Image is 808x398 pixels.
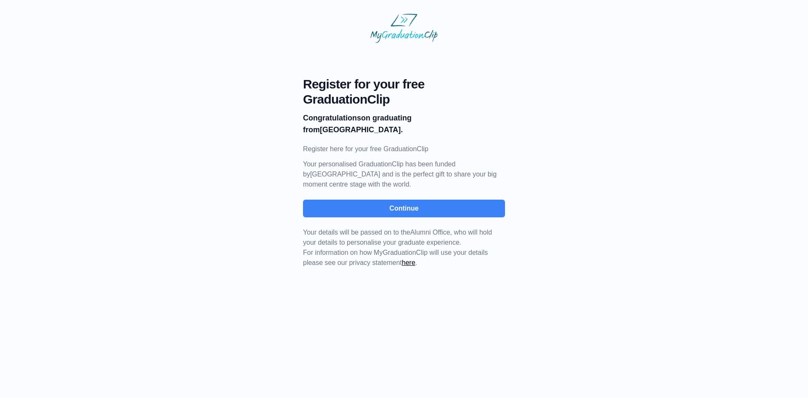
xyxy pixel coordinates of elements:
span: Your details will be passed on to the , who will hold your details to personalise your graduate e... [303,229,492,246]
button: Continue [303,200,505,217]
span: Register for your free [303,77,505,92]
p: Register here for your free GraduationClip [303,144,505,154]
p: Your personalised GraduationClip has been funded by [GEOGRAPHIC_DATA] and is the perfect gift to ... [303,159,505,190]
span: GraduationClip [303,92,505,107]
span: For information on how MyGraduationClip will use your details please see our privacy statement . [303,229,492,266]
img: MyGraduationClip [370,13,438,43]
a: here [402,259,415,266]
b: Congratulations [303,114,361,122]
p: on graduating from [GEOGRAPHIC_DATA]. [303,112,505,136]
span: Alumni Office [410,229,450,236]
